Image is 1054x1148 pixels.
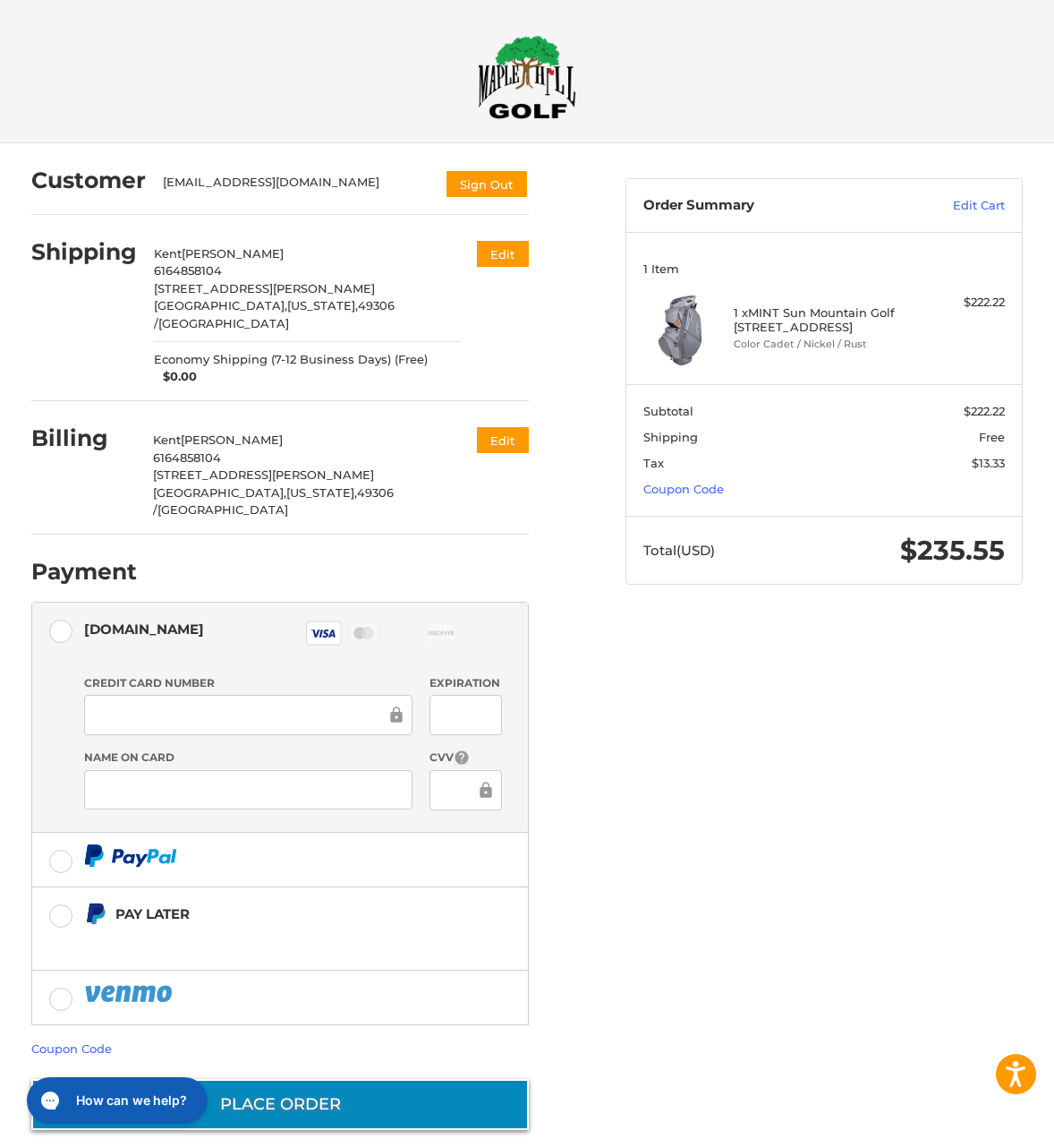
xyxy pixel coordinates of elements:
label: Credit Card Number [84,675,412,691]
span: Total (USD) [643,542,715,559]
button: Edit [477,241,529,267]
h4: 1 x MINT Sun Mountain Golf [STREET_ADDRESS] [734,305,910,335]
span: Subtotal [643,404,693,418]
span: [US_STATE], [287,298,358,313]
span: $13.33 [972,456,1005,470]
span: $222.22 [964,404,1005,418]
div: $222.22 [914,294,1005,312]
span: 6164858104 [153,450,221,465]
div: [EMAIL_ADDRESS][DOMAIN_NAME] [163,174,428,199]
button: Sign Out [445,169,529,199]
iframe: PayPal Message 1 [84,933,458,948]
button: Place Order [31,1079,529,1130]
span: [GEOGRAPHIC_DATA], [154,298,287,313]
span: [US_STATE], [286,485,357,500]
span: 6164858104 [154,263,222,278]
h2: Billing [31,424,136,452]
span: Kent [153,433,181,447]
span: Economy Shipping (7-12 Business Days) (Free) [154,351,428,369]
h3: 1 Item [643,261,1005,276]
span: Kent [154,246,182,261]
a: Coupon Code [31,1041,112,1056]
span: [GEOGRAPHIC_DATA] [157,502,288,517]
span: 49306 / [154,298,395,330]
span: Tax [643,456,664,470]
span: [STREET_ADDRESS][PERSON_NAME] [154,281,375,296]
h2: Customer [31,167,146,194]
img: PayPal icon [84,982,175,1005]
h3: Order Summary [643,197,889,215]
span: [STREET_ADDRESS][PERSON_NAME] [153,467,374,482]
span: Free [979,430,1005,444]
label: Name on Card [84,750,412,766]
span: [PERSON_NAME] [181,433,283,447]
li: Color Cadet / Nickel / Rust [734,337,910,352]
span: $235.55 [900,534,1005,567]
a: Edit Cart [889,197,1005,215]
span: $0.00 [154,368,197,386]
img: Maple Hill Golf [478,35,576,119]
label: CVV [429,750,502,767]
div: Pay Later [115,899,458,929]
img: PayPal icon [84,844,177,867]
button: Edit [477,427,529,453]
span: [GEOGRAPHIC_DATA] [158,316,289,330]
a: Coupon Code [643,482,724,496]
div: [DOMAIN_NAME] [84,614,204,644]
h2: Payment [31,558,137,586]
span: Shipping [643,430,698,444]
img: Pay Later icon [84,903,106,925]
h2: Shipping [31,238,137,266]
span: [GEOGRAPHIC_DATA], [153,485,286,500]
iframe: Gorgias live chat messenger [18,1071,213,1130]
label: Expiration [429,675,502,691]
span: [PERSON_NAME] [182,246,284,261]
